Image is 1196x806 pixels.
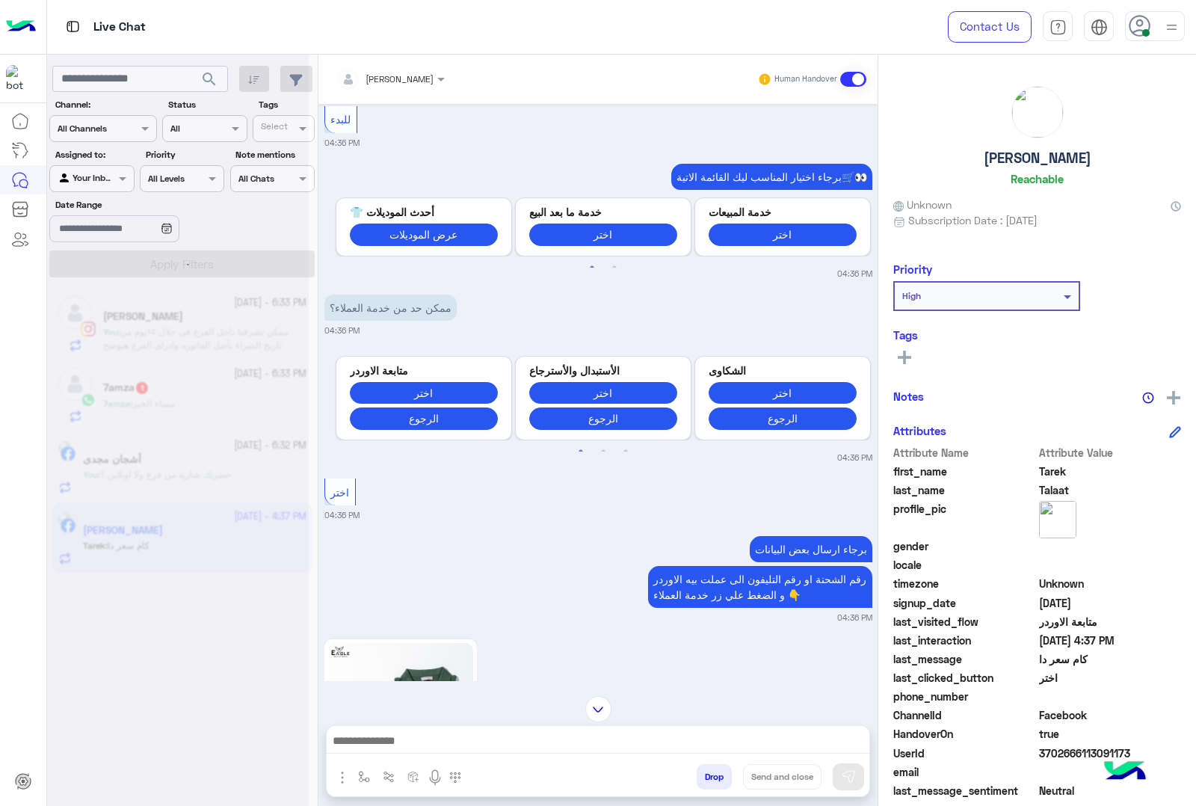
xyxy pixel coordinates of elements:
span: null [1039,764,1182,780]
small: 04:36 PM [324,137,360,149]
h6: Notes [893,390,924,403]
span: last_message [893,651,1036,667]
small: 04:36 PM [837,452,872,464]
img: Trigger scenario [383,771,395,783]
span: Attribute Name [893,445,1036,461]
small: 04:36 PM [324,324,360,336]
span: true [1039,726,1182,742]
button: اختر [529,382,677,404]
span: null [1039,689,1182,704]
button: اختر [709,224,857,245]
p: 14/10/2025, 4:36 PM [324,295,457,321]
h6: Attributes [893,424,946,437]
span: 0 [1039,783,1182,799]
span: null [1039,538,1182,554]
span: كام سعر دا [1039,651,1182,667]
p: Live Chat [93,17,146,37]
span: اختر [330,486,349,499]
p: خدمة ما بعد البيع [529,204,677,220]
small: 04:36 PM [837,612,872,624]
button: 1 of 2 [585,260,599,275]
img: send voice note [426,769,444,787]
button: Send and close [743,764,822,790]
img: Logo [6,11,36,43]
button: 1 of 2 [573,444,588,459]
span: Unknown [893,197,952,212]
small: 04:36 PM [837,268,872,280]
img: tab [64,17,82,36]
div: loading... [164,251,191,277]
h6: Tags [893,328,1181,342]
small: 04:36 PM [324,509,360,521]
span: first_name [893,464,1036,479]
span: للبدء [330,113,351,126]
button: الرجوع [529,407,677,429]
small: Human Handover [774,73,837,85]
span: [PERSON_NAME] [366,73,434,84]
img: create order [407,771,419,783]
span: timezone [893,576,1036,591]
span: phone_number [893,689,1036,704]
p: الأستبدال والأسترجاع [529,363,677,378]
h6: Reachable [1011,172,1064,185]
img: tab [1091,19,1108,36]
h5: [PERSON_NAME] [984,150,1091,167]
p: خدمة المبيعات [709,204,857,220]
button: اختر [350,382,498,404]
span: gender [893,538,1036,554]
div: Select [259,120,288,137]
button: create order [401,764,426,789]
span: last_visited_flow [893,614,1036,630]
span: Tarek [1039,464,1182,479]
img: hulul-logo.png [1099,746,1151,799]
span: null [1039,557,1182,573]
p: 14/10/2025, 4:36 PM [750,536,872,562]
span: 0 [1039,707,1182,723]
span: Attribute Value [1039,445,1182,461]
img: profile [1162,18,1181,37]
span: signup_date [893,595,1036,611]
img: notes [1142,392,1154,404]
p: متابعة الاوردر [350,363,498,378]
h6: Priority [893,262,932,276]
span: Subscription Date : [DATE] [908,212,1038,228]
img: 713415422032625 [6,65,33,92]
span: ChannelId [893,707,1036,723]
span: last_message_sentiment [893,783,1036,799]
button: عرض الموديلات [350,224,498,245]
span: اختر [1039,670,1182,686]
span: last_interaction [893,633,1036,648]
img: select flow [358,771,370,783]
button: 2 of 2 [596,444,611,459]
p: 14/10/2025, 4:36 PM [671,164,872,190]
span: locale [893,557,1036,573]
span: last_clicked_button [893,670,1036,686]
button: Drop [697,764,732,790]
button: select flow [352,764,377,789]
span: last_name [893,482,1036,498]
span: HandoverOn [893,726,1036,742]
span: 3702666113091173 [1039,745,1182,761]
img: make a call [449,772,461,784]
button: الرجوع [709,407,857,429]
img: tab [1049,19,1067,36]
a: Contact Us [948,11,1032,43]
img: picture [1039,501,1076,538]
span: UserId [893,745,1036,761]
span: Talaat [1039,482,1182,498]
p: الشكاوى [709,363,857,378]
span: profile_pic [893,501,1036,535]
img: send message [841,769,856,784]
img: scroll [585,696,611,722]
button: اختر [709,382,857,404]
span: Unknown [1039,576,1182,591]
span: 2024-08-12T16:03:33.16Z [1039,595,1182,611]
p: 14/10/2025, 4:36 PM [648,566,872,608]
img: add [1167,391,1180,404]
button: الرجوع [350,407,498,429]
p: أحدث الموديلات 👕 [350,204,498,220]
img: picture [1012,87,1063,138]
button: Trigger scenario [377,764,401,789]
button: 2 of 2 [607,260,622,275]
a: tab [1043,11,1073,43]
